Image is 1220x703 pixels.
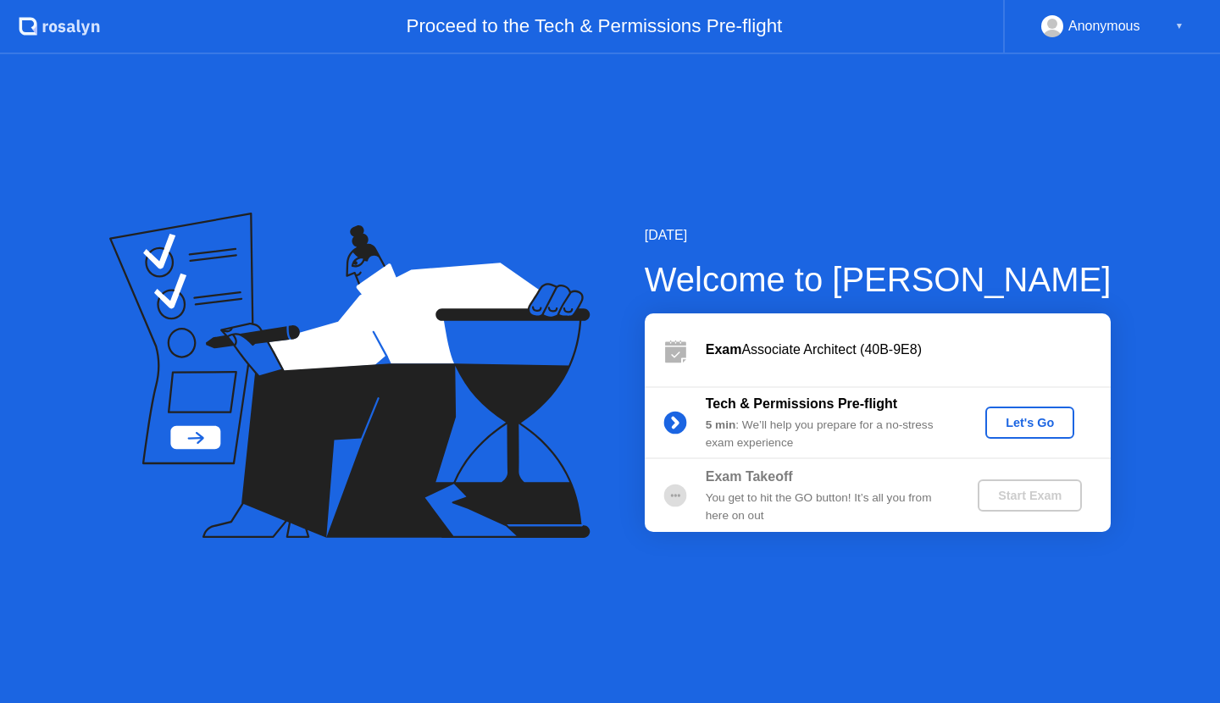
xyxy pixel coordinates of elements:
div: Anonymous [1068,15,1140,37]
b: Exam Takeoff [706,469,793,484]
div: : We’ll help you prepare for a no-stress exam experience [706,417,950,451]
b: Tech & Permissions Pre-flight [706,396,897,411]
b: 5 min [706,418,736,431]
div: Welcome to [PERSON_NAME] [645,254,1112,305]
div: Start Exam [984,489,1075,502]
div: [DATE] [645,225,1112,246]
div: Associate Architect (40B-9E8) [706,340,1111,360]
b: Exam [706,342,742,357]
div: ▼ [1175,15,1184,37]
button: Start Exam [978,479,1082,512]
div: You get to hit the GO button! It’s all you from here on out [706,490,950,524]
div: Let's Go [992,416,1067,429]
button: Let's Go [985,407,1074,439]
